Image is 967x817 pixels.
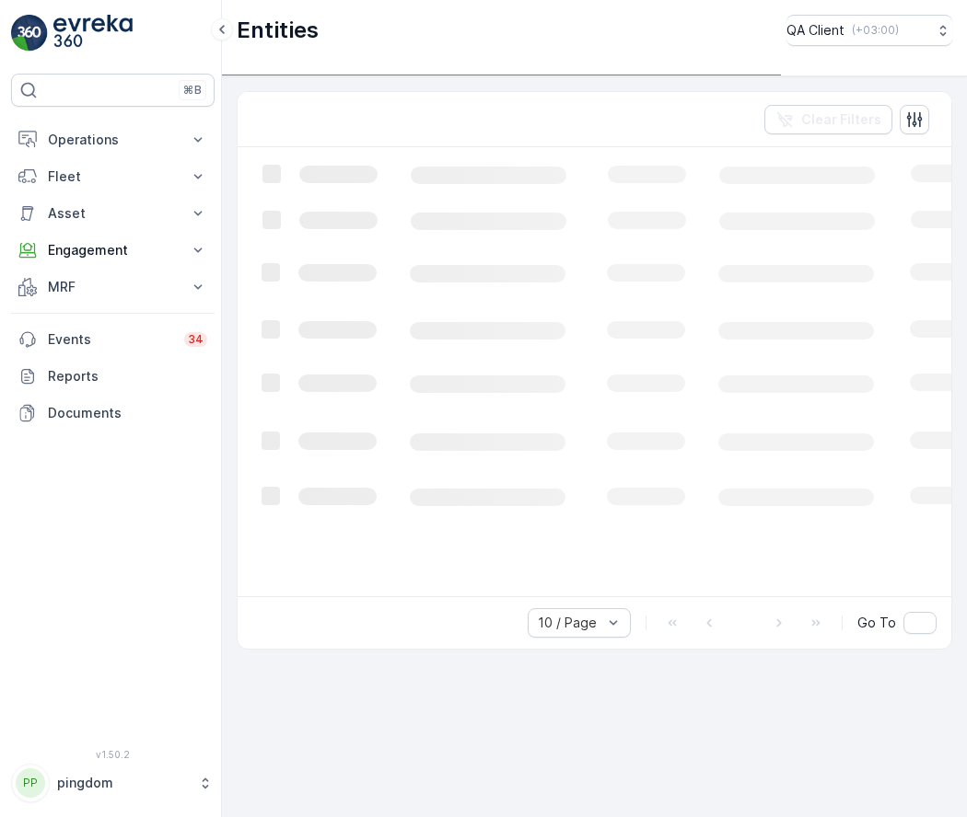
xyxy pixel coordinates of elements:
[11,358,215,395] a: Reports
[11,395,215,432] a: Documents
[11,232,215,269] button: Engagement
[48,204,178,223] p: Asset
[11,195,215,232] button: Asset
[48,367,207,385] p: Reports
[16,768,45,798] div: PP
[237,16,319,45] p: Entities
[764,105,892,134] button: Clear Filters
[852,23,899,38] p: ( +03:00 )
[188,332,204,347] p: 34
[786,21,845,40] p: QA Client
[11,321,215,358] a: Events34
[48,278,178,296] p: MRF
[48,404,207,422] p: Documents
[786,15,952,46] button: QA Client(+03:00)
[11,749,215,760] span: v 1.50.2
[57,774,189,792] p: pingdom
[11,121,215,158] button: Operations
[48,131,178,149] p: Operations
[11,15,48,52] img: logo
[11,269,215,305] button: MRF
[857,614,896,632] span: Go To
[48,330,173,349] p: Events
[53,15,133,52] img: logo_light-DOdMpM7g.png
[183,83,202,98] p: ⌘B
[48,167,178,186] p: Fleet
[11,764,215,802] button: PPpingdom
[48,241,178,259] p: Engagement
[801,110,881,129] p: Clear Filters
[11,158,215,195] button: Fleet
